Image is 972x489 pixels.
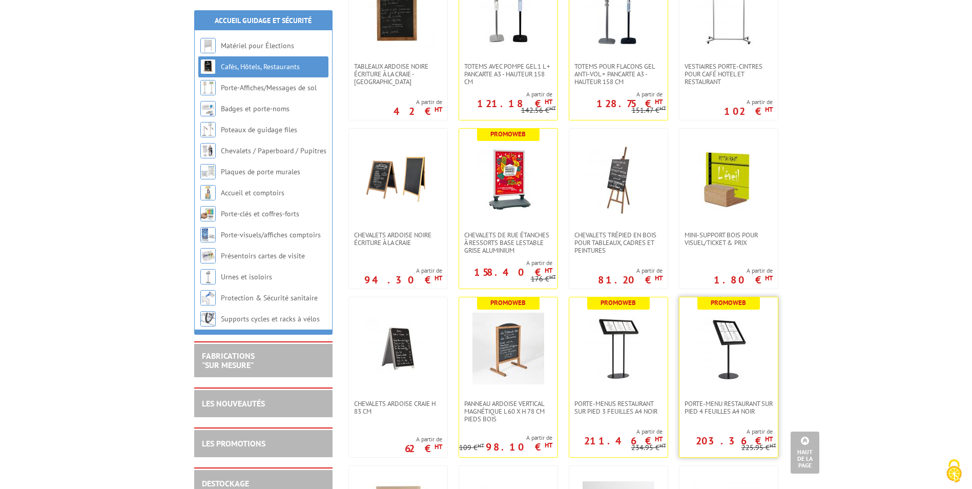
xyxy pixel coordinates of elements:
a: Vestiaires porte-cintres pour café hotel et restaurant [679,63,778,86]
a: Chevalets Ardoise Noire écriture à la craie [349,231,447,247]
a: Matériel pour Élections [221,41,294,50]
p: 142.56 € [521,107,556,114]
sup: HT [765,105,773,114]
span: A partir de [459,259,552,267]
img: Poteaux de guidage files [200,122,216,137]
img: Accueil et comptoirs [200,185,216,200]
p: 121.18 € [477,100,552,107]
p: 102 € [724,108,773,114]
span: A partir de [459,90,552,98]
sup: HT [549,273,556,280]
a: Chevalets de rue étanches à ressorts base lestable Grise Aluminium [459,231,557,254]
a: Cafés, Hôtels, Restaurants [221,62,300,71]
a: Badges et porte-noms [221,104,289,113]
a: Plaques de porte murales [221,167,300,176]
img: Mini-support bois pour visuel/ticket & prix [693,144,764,216]
sup: HT [435,105,442,114]
a: Accueil et comptoirs [221,188,284,197]
img: Porte-Affiches/Messages de sol [200,80,216,95]
img: Porte-Menus Restaurant sur Pied 3 feuilles A4 Noir [583,313,654,384]
a: DESTOCKAGE [202,478,249,488]
span: A partir de [569,427,663,436]
b: Promoweb [490,298,526,307]
span: A partir de [598,267,663,275]
p: 109 € [459,444,484,452]
a: TOTEMS AVEC POMPE GEL 1 L + PANCARTE A3 - HAUTEUR 158 CM [459,63,557,86]
a: FABRICATIONS"Sur Mesure" [202,351,255,370]
span: Porte-Menus Restaurant sur Pied 3 feuilles A4 Noir [574,400,663,415]
span: A partir de [569,90,663,98]
a: LES PROMOTIONS [202,438,265,449]
a: Totems pour flacons Gel Anti-vol + Pancarte A3 - hauteur 158 cm [569,63,668,86]
span: A partir de [724,98,773,106]
p: 42 € [394,108,442,114]
a: Chevalets / Paperboard / Pupitres [221,146,326,155]
a: Panneau Ardoise Vertical Magnétique L 60 x H 78 cm Pieds Bois [459,400,557,423]
sup: HT [655,435,663,443]
img: Protection & Sécurité sanitaire [200,290,216,305]
img: Chevalets Ardoise Noire écriture à la craie [362,144,434,216]
sup: HT [478,442,484,449]
span: Panneau Ardoise Vertical Magnétique L 60 x H 78 cm Pieds Bois [464,400,552,423]
sup: HT [545,441,552,450]
img: Chevalets Trépied en bois pour tableaux, cadres et peintures [583,144,654,216]
sup: HT [435,274,442,282]
sup: HT [655,97,663,106]
img: Urnes et isoloirs [200,269,216,284]
sup: HT [549,105,556,112]
p: 225.95 € [741,444,776,452]
span: Chevalets Trépied en bois pour tableaux, cadres et peintures [574,231,663,254]
sup: HT [545,97,552,106]
b: Promoweb [711,298,746,307]
span: Tableaux Ardoise Noire écriture à la craie - [GEOGRAPHIC_DATA] [354,63,442,86]
a: Urnes et isoloirs [221,272,272,281]
a: Protection & Sécurité sanitaire [221,293,318,302]
img: Chevalets de rue étanches à ressorts base lestable Grise Aluminium [472,144,544,216]
a: Haut de la page [791,432,819,474]
span: A partir de [405,435,442,443]
a: Supports cycles et racks à vélos [221,314,320,323]
p: 1.80 € [714,277,773,283]
p: 203.36 € [696,438,773,444]
img: Supports cycles et racks à vélos [200,311,216,327]
img: Chevalets ardoise craie H 83 cm [362,313,434,384]
b: Promoweb [490,130,526,138]
p: 234.95 € [631,444,666,452]
a: Chevalets ardoise craie H 83 cm [349,400,447,415]
span: Chevalets de rue étanches à ressorts base lestable Grise Aluminium [464,231,552,254]
p: 211.46 € [584,438,663,444]
p: 151.47 € [632,107,666,114]
a: Porte-Menus Restaurant sur Pied 3 feuilles A4 Noir [569,400,668,415]
img: Porte-visuels/affiches comptoirs [200,227,216,242]
img: Matériel pour Élections [200,38,216,53]
span: Vestiaires porte-cintres pour café hotel et restaurant [685,63,773,86]
img: Porte-Menu Restaurant sur Pied 4 feuilles A4 Noir [693,313,764,384]
sup: HT [659,105,666,112]
sup: HT [659,442,666,449]
img: Plaques de porte murales [200,164,216,179]
sup: HT [770,442,776,449]
img: Panneau Ardoise Vertical Magnétique L 60 x H 78 cm Pieds Bois [472,313,544,384]
p: 94.30 € [364,277,442,283]
p: 98.10 € [486,444,552,450]
p: 62 € [405,445,442,452]
span: Mini-support bois pour visuel/ticket & prix [685,231,773,247]
sup: HT [655,274,663,282]
p: 176 € [531,275,556,283]
a: Accueil Guidage et Sécurité [215,16,312,25]
img: Chevalets / Paperboard / Pupitres [200,143,216,158]
sup: HT [435,442,442,451]
a: Tableaux Ardoise Noire écriture à la craie - [GEOGRAPHIC_DATA] [349,63,447,86]
span: TOTEMS AVEC POMPE GEL 1 L + PANCARTE A3 - HAUTEUR 158 CM [464,63,552,86]
span: A partir de [459,434,552,442]
button: Cookies (fenêtre modale) [936,454,972,489]
img: Porte-clés et coffres-forts [200,206,216,221]
sup: HT [545,266,552,275]
sup: HT [765,274,773,282]
a: Chevalets Trépied en bois pour tableaux, cadres et peintures [569,231,668,254]
p: 81.20 € [598,277,663,283]
a: Porte-Menu Restaurant sur Pied 4 feuilles A4 Noir [679,400,778,415]
a: Poteaux de guidage files [221,125,297,134]
sup: HT [765,435,773,443]
a: Porte-Affiches/Messages de sol [221,83,317,92]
